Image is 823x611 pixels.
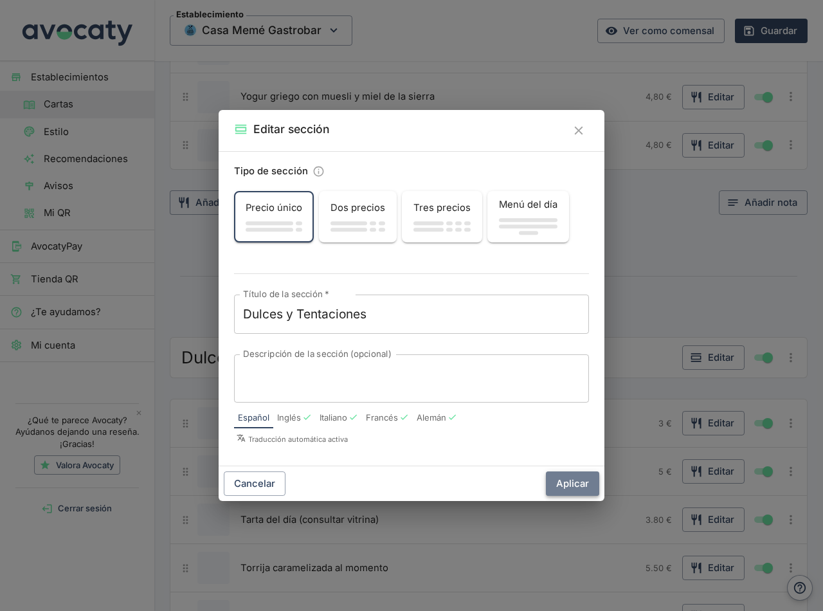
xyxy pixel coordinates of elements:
span: Francés [366,412,398,424]
span: Menú del día [499,197,557,212]
span: Tres precios [413,201,471,215]
span: Precio único [246,201,302,215]
button: Aplicar [546,471,599,496]
button: Tres precios [403,192,481,241]
label: Descripción de la sección (opcional) [243,348,391,360]
button: Dos precios [320,192,395,241]
label: Título de la sección [243,288,329,300]
div: Con traducción automática [448,412,457,422]
div: Con traducción automática [348,412,358,422]
button: Cerrar [568,120,589,141]
span: Inglés [277,412,301,424]
svg: Símbolo de traducciones [237,433,246,442]
span: Dos precios [330,201,385,215]
button: Menú del día [489,192,568,241]
div: Con traducción automática [399,412,409,422]
span: Español [238,412,269,424]
div: Con traducción automática [302,412,312,422]
button: Precio único [235,192,312,241]
p: Traducción automática activa [237,433,589,445]
label: Tipo de sección [234,164,308,178]
button: Información sobre tipos de sección [309,162,328,181]
span: Italiano [320,412,347,424]
span: Alemán [417,412,446,424]
button: Cancelar [224,471,285,496]
h2: Editar sección [253,120,330,138]
textarea: Dulces y Tentaciones [243,305,580,324]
